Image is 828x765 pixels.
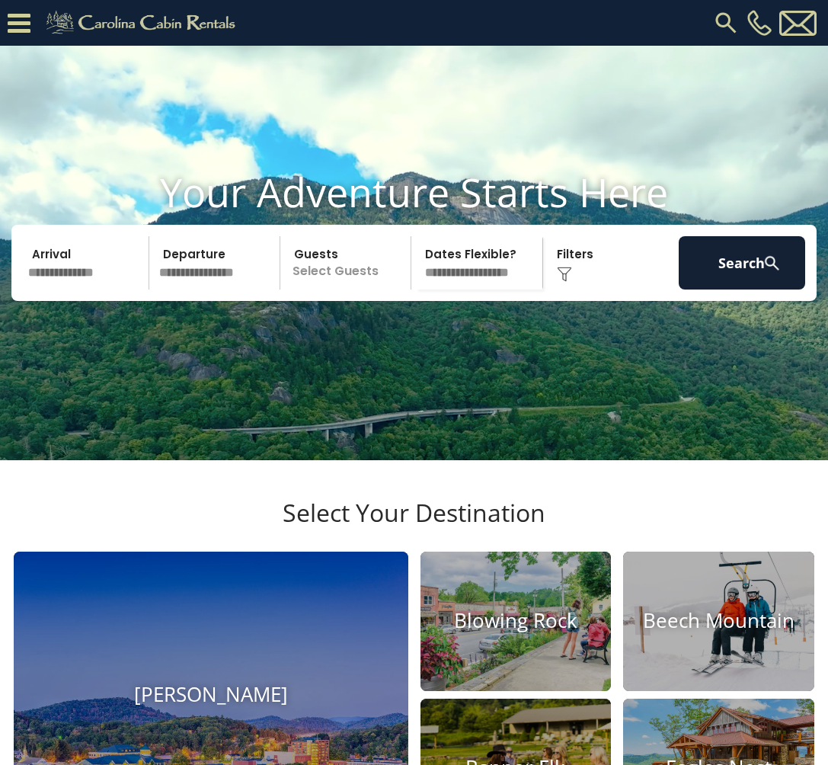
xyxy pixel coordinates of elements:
[14,683,408,706] h4: [PERSON_NAME]
[743,10,775,36] a: [PHONE_NUMBER]
[38,8,248,38] img: Khaki-logo.png
[712,9,740,37] img: search-regular.svg
[557,267,572,282] img: filter--v1.png
[11,498,817,552] h3: Select Your Destination
[11,168,817,216] h1: Your Adventure Starts Here
[420,552,612,691] a: Blowing Rock
[623,552,814,691] a: Beech Mountain
[623,610,814,633] h4: Beech Mountain
[420,610,612,633] h4: Blowing Rock
[285,236,411,290] p: Select Guests
[762,254,782,273] img: search-regular-white.png
[679,236,805,290] button: Search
